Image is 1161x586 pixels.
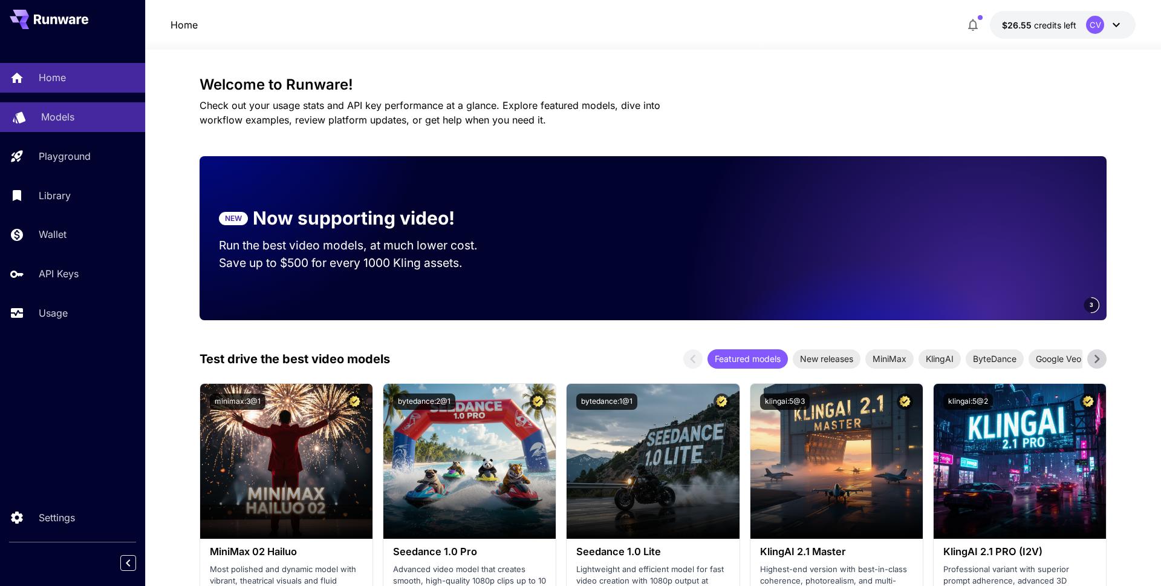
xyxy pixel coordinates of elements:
[171,18,198,32] nav: breadcrumb
[39,188,71,203] p: Library
[39,227,67,242] p: Wallet
[39,266,79,281] p: API Keys
[576,393,637,410] button: bytedance:1@1
[39,149,91,163] p: Playground
[966,349,1024,369] div: ByteDance
[897,393,913,410] button: Certified Model – Vetted for best performance and includes a commercial license.
[707,352,788,365] span: Featured models
[39,510,75,525] p: Settings
[576,546,729,558] h3: Seedance 1.0 Lite
[966,352,1024,365] span: ByteDance
[919,349,961,369] div: KlingAI
[707,349,788,369] div: Featured models
[393,393,455,410] button: bytedance:2@1
[865,349,914,369] div: MiniMax
[1090,300,1093,309] span: 3
[393,546,546,558] h3: Seedance 1.0 Pro
[760,393,810,410] button: klingai:5@3
[1034,20,1076,30] span: credits left
[919,352,961,365] span: KlingAI
[171,18,198,32] a: Home
[750,384,923,539] img: alt
[210,546,363,558] h3: MiniMax 02 Hailuo
[530,393,546,410] button: Certified Model – Vetted for best performance and includes a commercial license.
[383,384,556,539] img: alt
[943,393,993,410] button: klingai:5@2
[200,76,1107,93] h3: Welcome to Runware!
[200,99,660,126] span: Check out your usage stats and API key performance at a glance. Explore featured models, dive int...
[793,352,860,365] span: New releases
[1086,16,1104,34] div: CV
[567,384,739,539] img: alt
[793,349,860,369] div: New releases
[129,552,145,574] div: Collapse sidebar
[1002,20,1034,30] span: $26.55
[210,393,265,410] button: minimax:3@1
[760,546,913,558] h3: KlingAI 2.1 Master
[200,384,372,539] img: alt
[39,306,68,320] p: Usage
[865,352,914,365] span: MiniMax
[934,384,1106,539] img: alt
[990,11,1136,39] button: $26.55277CV
[120,555,136,571] button: Collapse sidebar
[1029,352,1088,365] span: Google Veo
[39,70,66,85] p: Home
[219,254,501,272] p: Save up to $500 for every 1000 Kling assets.
[1002,19,1076,31] div: $26.55277
[943,546,1096,558] h3: KlingAI 2.1 PRO (I2V)
[253,205,455,232] p: Now supporting video!
[1029,349,1088,369] div: Google Veo
[225,213,242,224] p: NEW
[41,110,74,124] p: Models
[1080,393,1096,410] button: Certified Model – Vetted for best performance and includes a commercial license.
[219,237,501,254] p: Run the best video models, at much lower cost.
[346,393,363,410] button: Certified Model – Vetted for best performance and includes a commercial license.
[714,393,730,410] button: Certified Model – Vetted for best performance and includes a commercial license.
[200,350,390,368] p: Test drive the best video models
